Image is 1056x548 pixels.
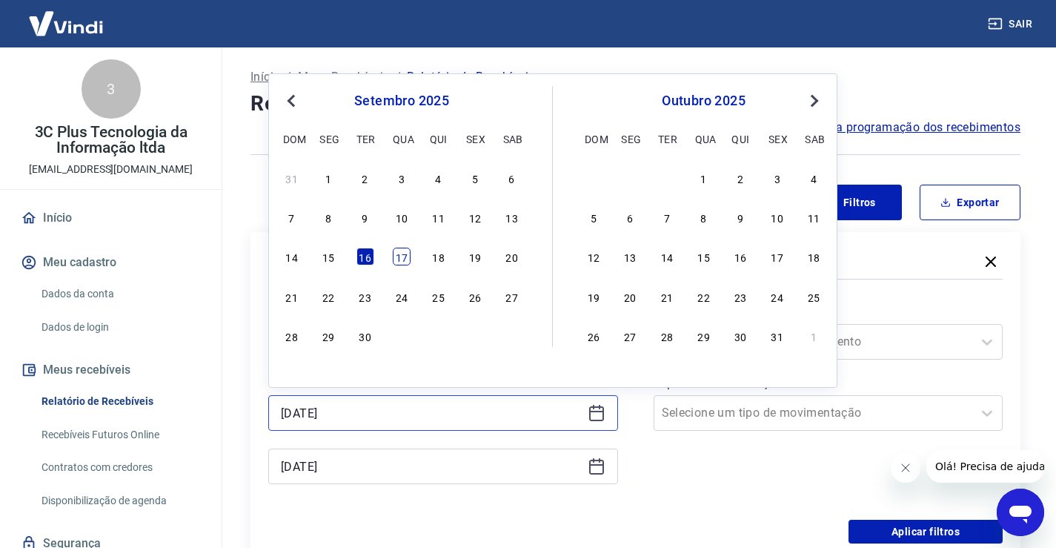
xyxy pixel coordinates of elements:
[985,10,1038,38] button: Sair
[801,185,902,220] button: Filtros
[18,1,114,46] img: Vindi
[503,327,521,345] div: Choose sábado, 4 de outubro de 2025
[849,520,1003,544] button: Aplicar filtros
[768,248,786,265] div: Choose sexta-feira, 17 de outubro de 2025
[582,92,825,110] div: outubro 2025
[29,162,193,177] p: [EMAIL_ADDRESS][DOMAIN_NAME]
[714,119,1020,136] a: Saiba como funciona a programação dos recebimentos
[920,185,1020,220] button: Exportar
[319,208,337,226] div: Choose segunda-feira, 8 de setembro de 2025
[283,130,301,148] div: dom
[430,130,448,148] div: qui
[503,248,521,265] div: Choose sábado, 20 de setembro de 2025
[695,248,713,265] div: Choose quarta-feira, 15 de outubro de 2025
[805,130,823,148] div: sab
[430,248,448,265] div: Choose quinta-feira, 18 de setembro de 2025
[356,327,374,345] div: Choose terça-feira, 30 de setembro de 2025
[805,208,823,226] div: Choose sábado, 11 de outubro de 2025
[319,169,337,187] div: Choose segunda-feira, 1 de setembro de 2025
[658,288,676,306] div: Choose terça-feira, 21 de outubro de 2025
[926,450,1044,483] iframe: Mensagem da empresa
[585,327,602,345] div: Choose domingo, 26 de outubro de 2025
[319,248,337,265] div: Choose segunda-feira, 15 de setembro de 2025
[731,248,749,265] div: Choose quinta-feira, 16 de outubro de 2025
[503,169,521,187] div: Choose sábado, 6 de setembro de 2025
[805,288,823,306] div: Choose sábado, 25 de outubro de 2025
[768,208,786,226] div: Choose sexta-feira, 10 de outubro de 2025
[393,130,411,148] div: qua
[250,89,1020,119] h4: Relatório de Recebíveis
[731,169,749,187] div: Choose quinta-feira, 2 de outubro de 2025
[281,167,522,346] div: month 2025-09
[658,327,676,345] div: Choose terça-feira, 28 de outubro de 2025
[18,202,204,234] a: Início
[621,327,639,345] div: Choose segunda-feira, 27 de outubro de 2025
[621,288,639,306] div: Choose segunda-feira, 20 de outubro de 2025
[768,288,786,306] div: Choose sexta-feira, 24 de outubro de 2025
[658,169,676,187] div: Choose terça-feira, 30 de setembro de 2025
[466,248,484,265] div: Choose sexta-feira, 19 de setembro de 2025
[283,327,301,345] div: Choose domingo, 28 de setembro de 2025
[997,489,1044,536] iframe: Botão para abrir a janela de mensagens
[356,248,374,265] div: Choose terça-feira, 16 de setembro de 2025
[695,169,713,187] div: Choose quarta-feira, 1 de outubro de 2025
[503,208,521,226] div: Choose sábado, 13 de setembro de 2025
[393,208,411,226] div: Choose quarta-feira, 10 de setembro de 2025
[658,130,676,148] div: ter
[731,208,749,226] div: Choose quinta-feira, 9 de outubro de 2025
[503,288,521,306] div: Choose sábado, 27 de setembro de 2025
[407,68,534,86] p: Relatório de Recebíveis
[466,327,484,345] div: Choose sexta-feira, 3 de outubro de 2025
[621,248,639,265] div: Choose segunda-feira, 13 de outubro de 2025
[356,169,374,187] div: Choose terça-feira, 2 de setembro de 2025
[695,130,713,148] div: qua
[621,130,639,148] div: seg
[82,59,141,119] div: 3
[695,208,713,226] div: Choose quarta-feira, 8 de outubro de 2025
[36,452,204,483] a: Contratos com credores
[356,130,374,148] div: ter
[18,354,204,386] button: Meus recebíveis
[393,327,411,345] div: Choose quarta-feira, 1 de outubro de 2025
[283,248,301,265] div: Choose domingo, 14 de setembro de 2025
[36,420,204,450] a: Recebíveis Futuros Online
[430,288,448,306] div: Choose quinta-feira, 25 de setembro de 2025
[731,130,749,148] div: qui
[393,248,411,265] div: Choose quarta-feira, 17 de setembro de 2025
[393,169,411,187] div: Choose quarta-feira, 3 de setembro de 2025
[18,246,204,279] button: Meu cadastro
[891,453,920,483] iframe: Fechar mensagem
[430,169,448,187] div: Choose quinta-feira, 4 de setembro de 2025
[466,208,484,226] div: Choose sexta-feira, 12 de setembro de 2025
[36,486,204,516] a: Disponibilização de agenda
[805,327,823,345] div: Choose sábado, 1 de novembro de 2025
[621,169,639,187] div: Choose segunda-feira, 29 de setembro de 2025
[282,92,300,110] button: Previous Month
[582,167,825,346] div: month 2025-10
[466,288,484,306] div: Choose sexta-feira, 26 de setembro de 2025
[281,402,582,424] input: Data inicial
[658,248,676,265] div: Choose terça-feira, 14 de outubro de 2025
[695,288,713,306] div: Choose quarta-feira, 22 de outubro de 2025
[393,288,411,306] div: Choose quarta-feira, 24 de setembro de 2025
[430,208,448,226] div: Choose quinta-feira, 11 de setembro de 2025
[430,327,448,345] div: Choose quinta-feira, 2 de outubro de 2025
[319,130,337,148] div: seg
[768,130,786,148] div: sex
[585,169,602,187] div: Choose domingo, 28 de setembro de 2025
[356,208,374,226] div: Choose terça-feira, 9 de setembro de 2025
[298,68,390,86] a: Meus Recebíveis
[731,327,749,345] div: Choose quinta-feira, 30 de outubro de 2025
[250,68,280,86] a: Início
[36,386,204,417] a: Relatório de Recebíveis
[283,208,301,226] div: Choose domingo, 7 de setembro de 2025
[585,208,602,226] div: Choose domingo, 5 de outubro de 2025
[9,10,124,22] span: Olá! Precisa de ajuda?
[805,248,823,265] div: Choose sábado, 18 de outubro de 2025
[658,208,676,226] div: Choose terça-feira, 7 de outubro de 2025
[36,312,204,343] a: Dados de login
[731,288,749,306] div: Choose quinta-feira, 23 de outubro de 2025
